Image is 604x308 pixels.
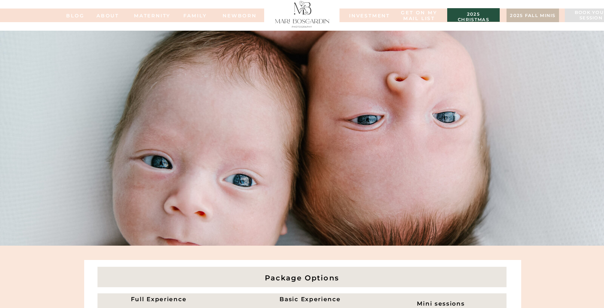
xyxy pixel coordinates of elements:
a: Get on my MAIL list [400,10,438,22]
h2: Package Options [97,271,507,287]
a: MATERNITY [134,13,161,18]
a: BLOG [62,13,89,18]
a: 2025 fall minis [510,13,556,20]
a: ABOUT [89,13,126,18]
a: INVESTMENT [349,13,383,18]
a: 2025 christmas minis [451,12,496,18]
a: NEWBORN [220,13,259,18]
a: FAMILy [181,13,209,18]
